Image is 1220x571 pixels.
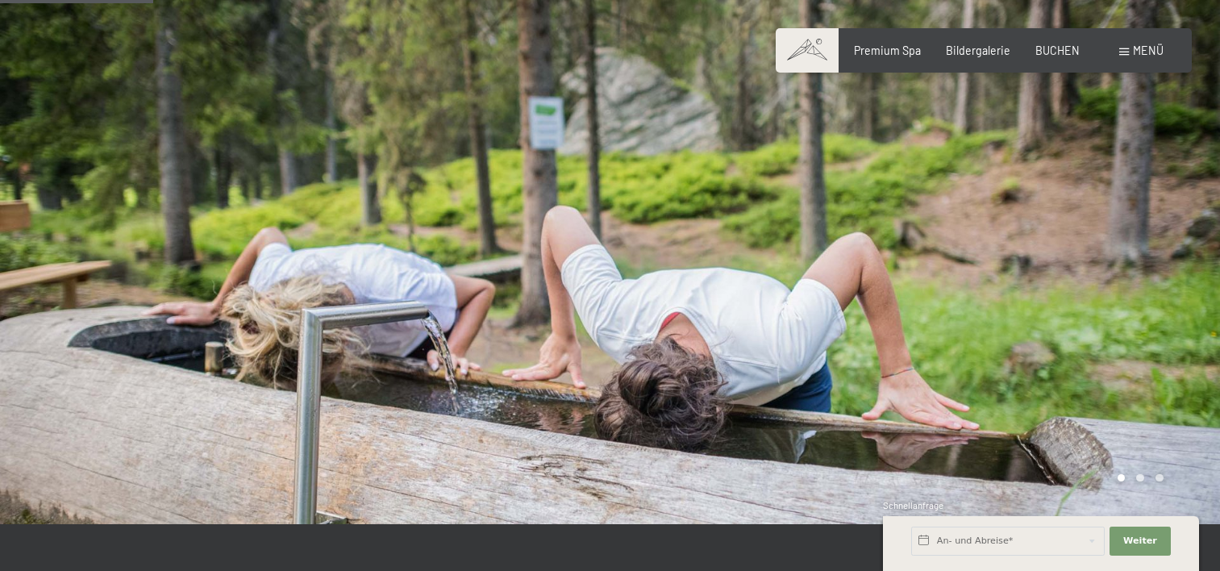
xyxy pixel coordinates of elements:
[946,44,1010,57] a: Bildergalerie
[1123,535,1157,548] span: Weiter
[1110,527,1171,556] button: Weiter
[1035,44,1080,57] a: BUCHEN
[1136,474,1144,482] div: Carousel Page 2
[1118,474,1126,482] div: Carousel Page 1 (Current Slide)
[854,44,921,57] a: Premium Spa
[1133,44,1164,57] span: Menü
[1112,474,1164,482] div: Carousel Pagination
[1155,474,1164,482] div: Carousel Page 3
[883,500,943,511] span: Schnellanfrage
